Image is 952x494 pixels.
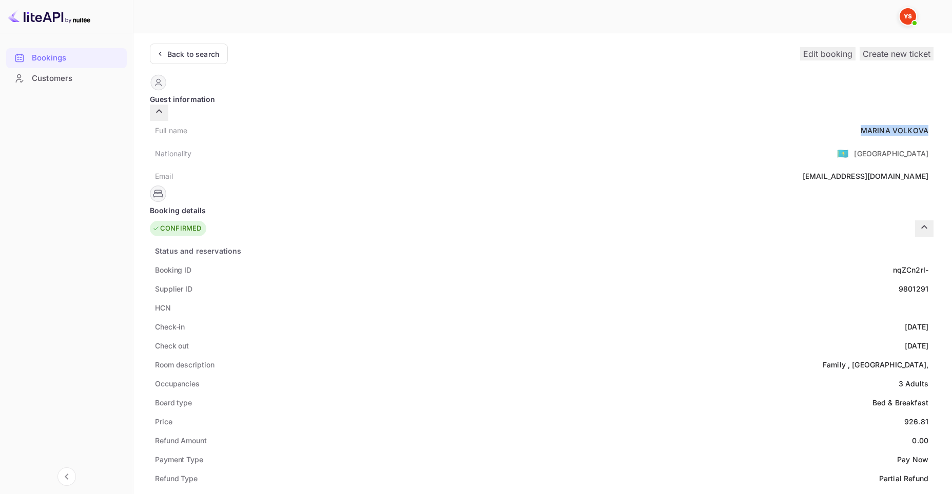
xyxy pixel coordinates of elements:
[837,148,849,159] ya-tr-span: 🇰🇿
[155,284,192,293] ya-tr-span: Supplier ID
[905,321,928,332] div: [DATE]
[150,94,216,105] ya-tr-span: Guest information
[900,8,916,25] img: Yandex Support
[155,322,185,331] ya-tr-span: Check-in
[155,265,191,274] ya-tr-span: Booking ID
[155,455,203,464] ya-tr-span: Payment Type
[912,435,928,446] div: 0.00
[8,8,90,25] img: LiteAPI logo
[155,172,173,180] ya-tr-span: Email
[155,360,214,369] ya-tr-span: Room description
[32,52,66,64] ya-tr-span: Bookings
[905,340,928,351] div: [DATE]
[155,149,192,158] ya-tr-span: Nationality
[893,265,928,274] ya-tr-span: nqZCn2rI-
[904,416,928,427] div: 926.81
[899,283,928,294] div: 9801291
[155,436,207,445] ya-tr-span: Refund Amount
[837,144,849,162] span: United States
[150,205,206,216] ya-tr-span: Booking details
[863,49,930,59] ya-tr-span: Create new ticket
[155,246,241,255] ya-tr-span: Status and reservations
[823,360,928,369] ya-tr-span: Family , [GEOGRAPHIC_DATA],
[803,49,852,59] ya-tr-span: Edit booking
[892,126,928,135] ya-tr-span: VOLKOVA
[155,398,192,407] ya-tr-span: Board type
[32,73,72,85] ya-tr-span: Customers
[6,48,127,67] a: Bookings
[6,69,127,89] div: Customers
[872,398,928,407] ya-tr-span: Bed & Breakfast
[879,474,928,483] ya-tr-span: Partial Refund
[155,417,172,426] ya-tr-span: Price
[854,149,928,158] ya-tr-span: [GEOGRAPHIC_DATA]
[6,69,127,88] a: Customers
[155,126,187,135] ya-tr-span: Full name
[897,455,928,464] ya-tr-span: Pay Now
[57,467,76,486] button: Collapse navigation
[803,172,928,180] ya-tr-span: [EMAIL_ADDRESS][DOMAIN_NAME]
[899,379,928,388] ya-tr-span: 3 Adults
[861,126,890,135] ya-tr-span: MARINA
[167,50,219,58] ya-tr-span: Back to search
[860,47,934,60] button: Create new ticket
[160,223,201,234] ya-tr-span: CONFIRMED
[155,379,200,388] ya-tr-span: Occupancies
[155,303,171,312] ya-tr-span: HCN
[800,47,856,60] button: Edit booking
[6,48,127,68] div: Bookings
[155,341,189,350] ya-tr-span: Check out
[155,474,198,483] ya-tr-span: Refund Type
